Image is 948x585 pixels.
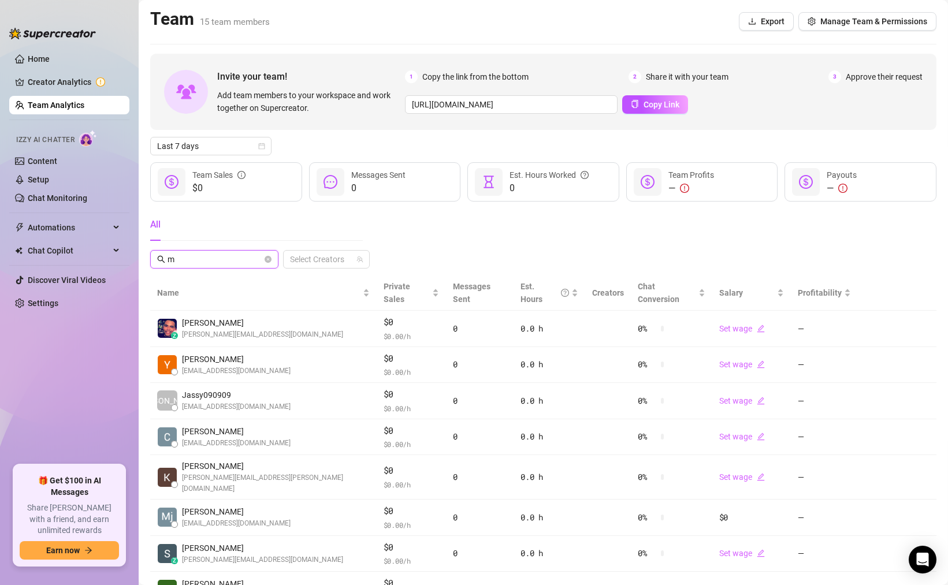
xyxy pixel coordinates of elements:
[521,471,578,483] div: 0.0 h
[561,280,569,305] span: question-circle
[324,175,337,189] span: message
[638,471,656,483] span: 0 %
[351,181,406,195] span: 0
[791,347,858,383] td: —
[791,500,858,536] td: —
[757,473,765,481] span: edit
[680,184,689,193] span: exclamation-circle
[791,419,858,456] td: —
[384,504,439,518] span: $0
[150,218,161,232] div: All
[157,137,265,155] span: Last 7 days
[521,547,578,560] div: 0.0 h
[453,358,507,371] div: 0
[757,360,765,368] span: edit
[521,394,578,407] div: 0.0 h
[827,170,857,180] span: Payouts
[182,401,291,412] span: [EMAIL_ADDRESS][DOMAIN_NAME]
[791,383,858,419] td: —
[638,511,656,524] span: 0 %
[757,549,765,557] span: edit
[16,135,75,146] span: Izzy AI Chatter
[168,253,262,266] input: Search members
[217,69,405,84] span: Invite your team!
[15,223,24,232] span: thunderbolt
[719,549,765,558] a: Set wageedit
[28,218,110,237] span: Automations
[157,286,360,299] span: Name
[384,479,439,490] span: $ 0.00 /h
[384,315,439,329] span: $0
[158,468,177,487] img: Karen Morfe
[20,475,119,498] span: 🎁 Get $100 in AI Messages
[384,555,439,567] span: $ 0.00 /h
[384,464,439,478] span: $0
[827,181,857,195] div: —
[182,425,291,438] span: [PERSON_NAME]
[28,299,58,308] a: Settings
[384,366,439,378] span: $ 0.00 /h
[453,430,507,443] div: 0
[384,424,439,438] span: $0
[182,389,291,401] span: Jassy090909
[182,472,370,494] span: [PERSON_NAME][EMAIL_ADDRESS][PERSON_NAME][DOMAIN_NAME]
[265,256,272,263] span: close-circle
[157,255,165,263] span: search
[453,282,490,304] span: Messages Sent
[521,511,578,524] div: 0.0 h
[28,73,120,91] a: Creator Analytics exclamation-circle
[182,316,343,329] span: [PERSON_NAME]
[838,184,847,193] span: exclamation-circle
[356,256,363,263] span: team
[384,352,439,366] span: $0
[171,557,178,564] div: z
[20,541,119,560] button: Earn nowarrow-right
[165,175,179,189] span: dollar-circle
[798,288,842,297] span: Profitability
[150,275,377,311] th: Name
[182,542,343,554] span: [PERSON_NAME]
[719,324,765,333] a: Set wageedit
[585,275,631,311] th: Creators
[351,170,406,180] span: Messages Sent
[192,181,246,195] span: $0
[20,502,119,536] span: Share [PERSON_NAME] with a friend, and earn unlimited rewards
[200,17,270,27] span: 15 team members
[28,100,84,110] a: Team Analytics
[820,17,927,26] span: Manage Team & Permissions
[28,157,57,166] a: Content
[15,247,23,255] img: Chat Copilot
[28,241,110,260] span: Chat Copilot
[757,397,765,405] span: edit
[791,311,858,347] td: —
[641,175,655,189] span: dollar-circle
[384,438,439,450] span: $ 0.00 /h
[182,329,343,340] span: [PERSON_NAME][EMAIL_ADDRESS][DOMAIN_NAME]
[136,394,198,407] span: [PERSON_NAME]
[182,505,291,518] span: [PERSON_NAME]
[739,12,794,31] button: Export
[182,460,370,472] span: [PERSON_NAME]
[453,511,507,524] div: 0
[182,353,291,366] span: [PERSON_NAME]
[846,70,923,83] span: Approve their request
[217,89,400,114] span: Add team members to your workspace and work together on Supercreator.
[258,143,265,150] span: calendar
[638,322,656,335] span: 0 %
[646,70,728,83] span: Share it with your team
[28,275,106,285] a: Discover Viral Videos
[638,547,656,560] span: 0 %
[453,394,507,407] div: 0
[719,396,765,405] a: Set wageedit
[237,169,246,181] span: info-circle
[46,546,80,555] span: Earn now
[182,366,291,377] span: [EMAIL_ADDRESS][DOMAIN_NAME]
[631,100,639,108] span: copy
[719,472,765,482] a: Set wageedit
[510,169,589,181] div: Est. Hours Worked
[79,130,97,147] img: AI Chatter
[192,169,246,181] div: Team Sales
[668,170,714,180] span: Team Profits
[719,432,765,441] a: Set wageedit
[384,519,439,531] span: $ 0.00 /h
